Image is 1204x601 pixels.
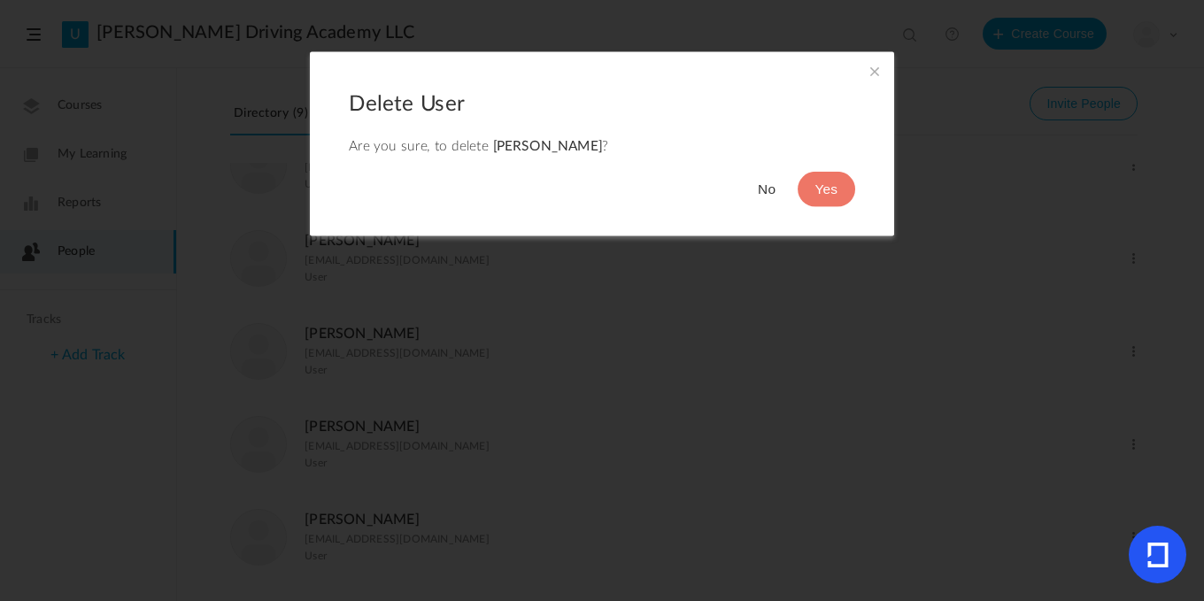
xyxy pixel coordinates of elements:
button: No [740,172,793,207]
button: Yes [798,172,855,207]
span: [PERSON_NAME] [493,139,603,152]
p: ? [349,135,608,158]
h2: Delete User [349,90,465,116]
span: Are you sure, to delete [349,139,489,152]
